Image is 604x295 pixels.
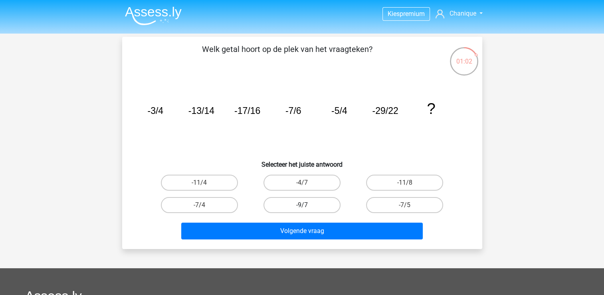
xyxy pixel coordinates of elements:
a: Kiespremium [383,8,430,19]
span: Kies [388,10,400,18]
div: 01:02 [449,46,479,66]
label: -7/4 [161,197,238,213]
label: -11/4 [161,175,238,191]
label: -4/7 [263,175,341,191]
tspan: -7/6 [285,106,301,116]
tspan: -29/22 [372,106,398,116]
label: -7/5 [366,197,443,213]
h6: Selecteer het juiste antwoord [135,154,469,168]
p: Welk getal hoort op de plek van het vraagteken? [135,43,440,67]
label: -11/8 [366,175,443,191]
a: Chanique [432,9,485,18]
tspan: -13/14 [188,106,214,116]
label: -9/7 [263,197,341,213]
tspan: -5/4 [331,106,347,116]
span: Chanique [449,10,476,17]
span: premium [400,10,425,18]
tspan: -3/4 [147,106,163,116]
tspan: ? [427,100,435,117]
button: Volgende vraag [181,223,423,239]
tspan: -17/16 [234,106,260,116]
img: Assessly [125,6,182,25]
